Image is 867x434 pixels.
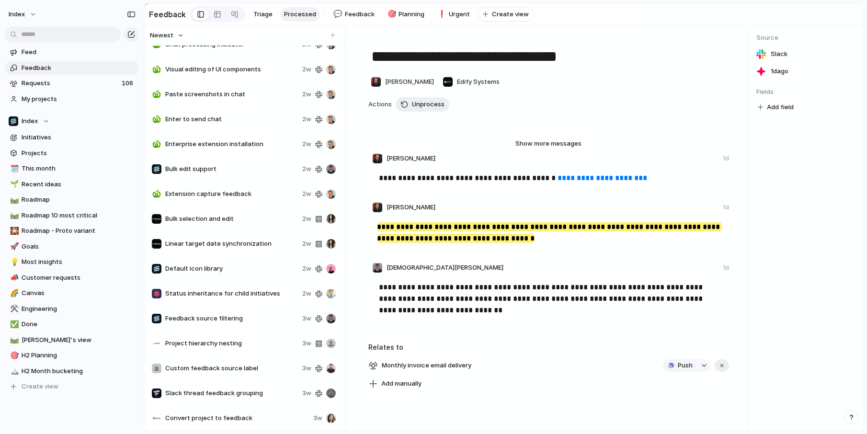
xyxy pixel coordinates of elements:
span: Triage [253,10,273,19]
a: 🏔️H2 Month bucketing [5,364,139,378]
button: Newest [148,29,185,42]
button: 🛤️ [9,211,18,220]
a: 🛤️[PERSON_NAME]'s view [5,333,139,347]
a: 🗓️This month [5,161,139,176]
span: Chat processing indicator [165,40,298,49]
div: ⚒️ [10,303,17,314]
span: [PERSON_NAME] [387,203,435,212]
a: 🎯Planning [382,7,429,22]
button: Add manually [365,377,425,390]
span: 2w [302,40,311,49]
a: Requests106 [5,76,139,91]
span: This month [22,164,136,173]
span: Extension capture feedback [165,189,298,199]
span: Roadmap [22,195,136,205]
div: 🛤️Roadmap 10 most critical [5,208,139,223]
button: 🌱 [9,180,18,189]
span: Feedback [22,63,136,73]
span: Roadmap 10 most critical [22,211,136,220]
span: Default icon library [165,264,298,274]
span: Newest [150,31,173,40]
span: Show more messages [515,139,582,148]
button: 🗓️ [9,164,18,173]
h2: Feedback [149,9,186,20]
button: Push [662,359,697,372]
span: Fields [756,87,856,97]
span: Initiatives [22,133,136,142]
button: 📣 [9,273,18,283]
button: Unprocess [396,97,449,112]
span: 3w [302,364,311,373]
span: Index [22,116,38,126]
span: [PERSON_NAME] [387,154,435,163]
a: Projects [5,146,139,160]
a: 🎯H2 Planning [5,348,139,363]
a: Processed [280,7,320,22]
div: 💬 [333,9,340,20]
a: ✅Done [5,317,139,331]
a: 💬Feedback [328,7,378,22]
span: Paste screenshots in chat [165,90,298,99]
span: Planning [399,10,424,19]
div: 📣 [10,272,17,283]
div: ✅ [10,319,17,330]
div: 🌱Recent ideas [5,177,139,192]
div: 💡 [10,257,17,268]
span: Bulk selection and edit [165,214,298,224]
a: Feedback [5,61,139,75]
div: 🌈 [10,288,17,299]
span: 1d ago [771,67,788,76]
span: Edify Systems [457,77,500,87]
a: Slack [756,47,856,61]
div: 1d [723,203,729,212]
div: 1d [723,263,729,272]
span: Status inheritance for child initiatives [165,289,298,298]
div: 🛤️ [10,334,17,345]
span: Urgent [449,10,470,19]
button: 🛤️ [9,335,18,345]
a: Feed [5,45,139,59]
span: Requests [22,79,119,88]
span: Done [22,320,136,329]
span: Goals [22,242,136,251]
span: My projects [22,94,136,104]
span: 2w [302,90,311,99]
div: 1d [723,154,729,163]
span: Slack thread feedback grouping [165,388,298,398]
h3: Relates to [368,342,729,352]
div: 🗓️ [10,163,17,174]
span: Feedback [345,10,375,19]
span: Create view [22,382,58,391]
a: 📣Customer requests [5,271,139,285]
span: Projects [22,148,136,158]
a: Triage [250,7,276,22]
span: 2w [302,65,311,74]
span: Add manually [381,379,422,388]
div: ⚒️Engineering [5,302,139,316]
span: Linear target date synchronization [165,239,298,249]
div: 🎯 [10,350,17,361]
div: 🎇Roadmap - Proto variant [5,224,139,238]
span: [PERSON_NAME] [385,77,434,87]
span: Enter to send chat [165,114,298,124]
span: Slack [771,49,787,59]
a: 💡Most insights [5,255,139,269]
span: Feedback source filtering [165,314,298,323]
span: Add field [767,103,794,112]
div: 🛤️ [10,210,17,221]
span: Recent ideas [22,180,136,189]
div: 🛤️ [10,194,17,206]
button: Show more messages [491,137,606,150]
div: 🏔️ [10,365,17,377]
span: 2w [302,189,311,199]
span: Unprocess [412,100,445,109]
button: 🛤️ [9,195,18,205]
a: 🌈Canvas [5,286,139,300]
button: [PERSON_NAME] [368,74,436,90]
button: ❗ [436,10,445,19]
